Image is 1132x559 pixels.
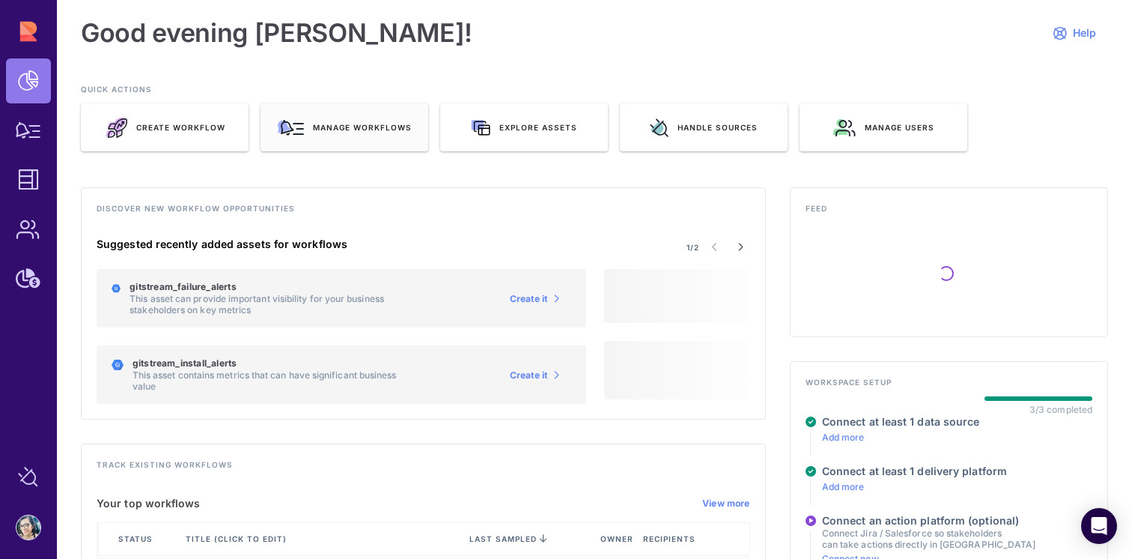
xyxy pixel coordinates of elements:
[81,84,1108,103] h3: QUICK ACTIONS
[81,18,472,48] h1: Good evening [PERSON_NAME]!
[806,377,1092,396] h4: Workspace setup
[130,293,418,315] p: This asset can provide important visibility for your business stakeholders on key metrics
[313,122,412,133] span: Manage workflows
[469,534,537,543] span: last sampled
[865,122,934,133] span: Manage users
[1029,404,1092,415] div: 3/3 completed
[186,534,290,544] span: Title (click to edit)
[97,497,201,510] h5: Your top workflows
[16,516,40,540] img: account-photo
[822,415,980,429] h4: Connect at least 1 data source
[136,122,225,133] span: Create Workflow
[105,117,127,139] img: rocket_launch.e46a70e1.svg
[118,534,156,544] span: Status
[1073,26,1096,40] span: Help
[1081,508,1117,544] div: Open Intercom Messenger
[822,514,1035,528] h4: Connect an action platform (optional)
[678,122,758,133] span: Handle sources
[702,498,750,510] a: View more
[133,369,419,392] p: This asset contains metrics that can have significant business value
[97,459,750,479] h4: Track existing workflows
[643,534,699,544] span: Recipients
[600,534,636,544] span: Owner
[822,528,1035,550] p: Connect Jira / Salesforce so stakeholders can take actions directly in [GEOGRAPHIC_DATA]
[510,369,548,381] span: Create it
[97,203,750,223] h4: Discover new workflow opportunities
[133,357,419,369] h5: gitstream_install_alerts
[130,281,418,293] h5: gitstream_failure_alerts
[510,293,548,305] span: Create it
[806,203,1092,223] h4: Feed
[822,481,865,492] a: Add more
[499,122,577,133] span: Explore assets
[822,465,1007,478] h4: Connect at least 1 delivery platform
[822,432,865,443] a: Add more
[97,238,586,251] h4: Suggested recently added assets for workflows
[687,242,699,253] span: 1/2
